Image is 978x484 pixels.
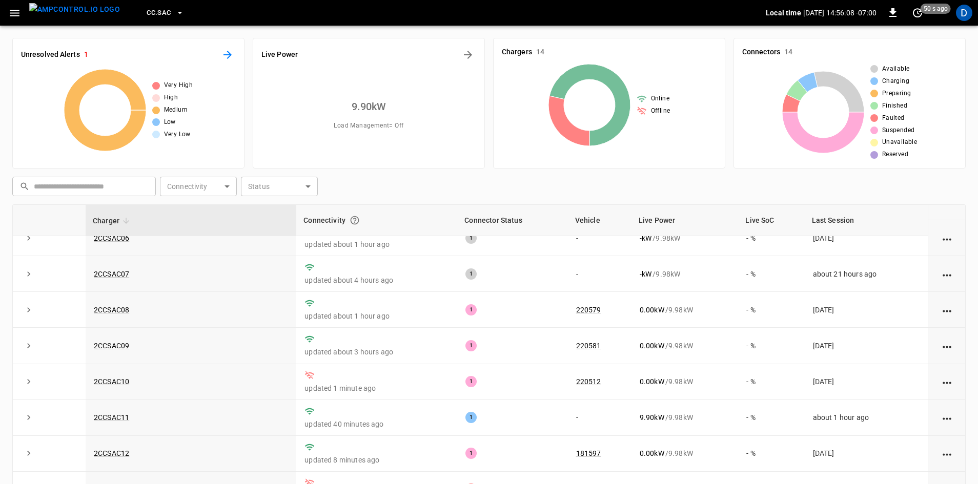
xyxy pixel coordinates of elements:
span: Online [651,94,669,104]
td: - [568,256,631,292]
a: 220579 [576,306,601,314]
p: 0.00 kW [640,376,664,387]
p: - kW [640,269,651,279]
div: / 9.98 kW [640,376,730,387]
td: - % [738,292,804,328]
div: action cell options [941,376,953,387]
a: 2CCSAC09 [94,342,129,350]
td: about 1 hour ago [805,400,928,436]
div: / 9.98 kW [640,448,730,458]
td: - % [738,436,804,472]
td: - % [738,364,804,400]
td: - % [738,400,804,436]
td: - [568,400,631,436]
div: profile-icon [956,5,972,21]
p: updated 40 minutes ago [304,419,449,429]
p: 0.00 kW [640,341,664,351]
button: expand row [21,338,36,353]
td: about 21 hours ago [805,256,928,292]
div: / 9.98 kW [640,233,730,243]
a: 2CCSAC11 [94,413,129,422]
td: - % [738,256,804,292]
a: 181597 [576,449,601,457]
span: Preparing [882,89,911,99]
div: action cell options [941,269,953,279]
p: updated about 4 hours ago [304,275,449,285]
td: [DATE] [805,436,928,472]
span: Faulted [882,113,905,123]
p: - kW [640,233,651,243]
div: 1 [465,412,477,423]
p: updated 8 minutes ago [304,455,449,465]
a: 2CCSAC10 [94,377,129,386]
button: Energy Overview [460,47,476,63]
h6: Connectors [742,47,780,58]
img: ampcontrol.io logo [29,3,120,16]
h6: 14 [536,47,544,58]
th: Live Power [631,205,739,236]
div: action cell options [941,305,953,315]
h6: Chargers [502,47,532,58]
span: Charging [882,76,909,87]
div: / 9.98 kW [640,412,730,423]
span: Suspended [882,125,915,136]
button: expand row [21,302,36,318]
div: action cell options [941,341,953,351]
a: 220581 [576,342,601,350]
td: [DATE] [805,364,928,400]
button: expand row [21,410,36,425]
button: set refresh interval [909,5,926,21]
td: [DATE] [805,220,928,256]
span: Medium [164,105,188,115]
th: Last Session [805,205,928,236]
button: expand row [21,446,36,461]
button: expand row [21,230,36,246]
p: updated about 3 hours ago [304,347,449,357]
p: 9.90 kW [640,412,664,423]
div: 1 [465,340,477,351]
th: Vehicle [568,205,631,236]
h6: 14 [784,47,792,58]
h6: 1 [84,49,88,60]
p: [DATE] 14:56:08 -07:00 [803,8,877,18]
a: 220512 [576,377,601,386]
span: Available [882,64,910,74]
a: 2CCSAC08 [94,306,129,314]
th: Live SoC [738,205,804,236]
div: 1 [465,304,477,315]
p: 0.00 kW [640,448,664,458]
td: - [568,220,631,256]
button: All Alerts [219,47,236,63]
p: 0.00 kW [640,305,664,315]
th: Connector Status [457,205,567,236]
div: 1 [465,448,477,459]
td: - % [738,328,804,364]
div: action cell options [941,448,953,458]
a: 2CCSAC12 [94,449,129,457]
div: action cell options [941,197,953,207]
span: Very Low [164,130,191,140]
span: Unavailable [882,137,917,148]
p: updated about 1 hour ago [304,311,449,321]
button: CC.SAC [142,3,188,23]
h6: 9.90 kW [352,98,386,115]
button: Connection between the charger and our software. [345,211,364,229]
span: Load Management = Off [334,121,403,131]
h6: Live Power [261,49,298,60]
a: 2CCSAC07 [94,270,129,278]
div: action cell options [941,233,953,243]
span: Reserved [882,150,908,160]
div: 1 [465,376,477,387]
h6: Unresolved Alerts [21,49,80,60]
span: Low [164,117,176,128]
span: Offline [651,106,670,116]
button: expand row [21,374,36,389]
span: High [164,93,178,103]
p: updated about 1 hour ago [304,239,449,249]
a: 2CCSAC06 [94,234,129,242]
div: action cell options [941,412,953,423]
div: / 9.98 kW [640,269,730,279]
td: - % [738,220,804,256]
p: Local time [766,8,801,18]
span: Very High [164,80,193,91]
